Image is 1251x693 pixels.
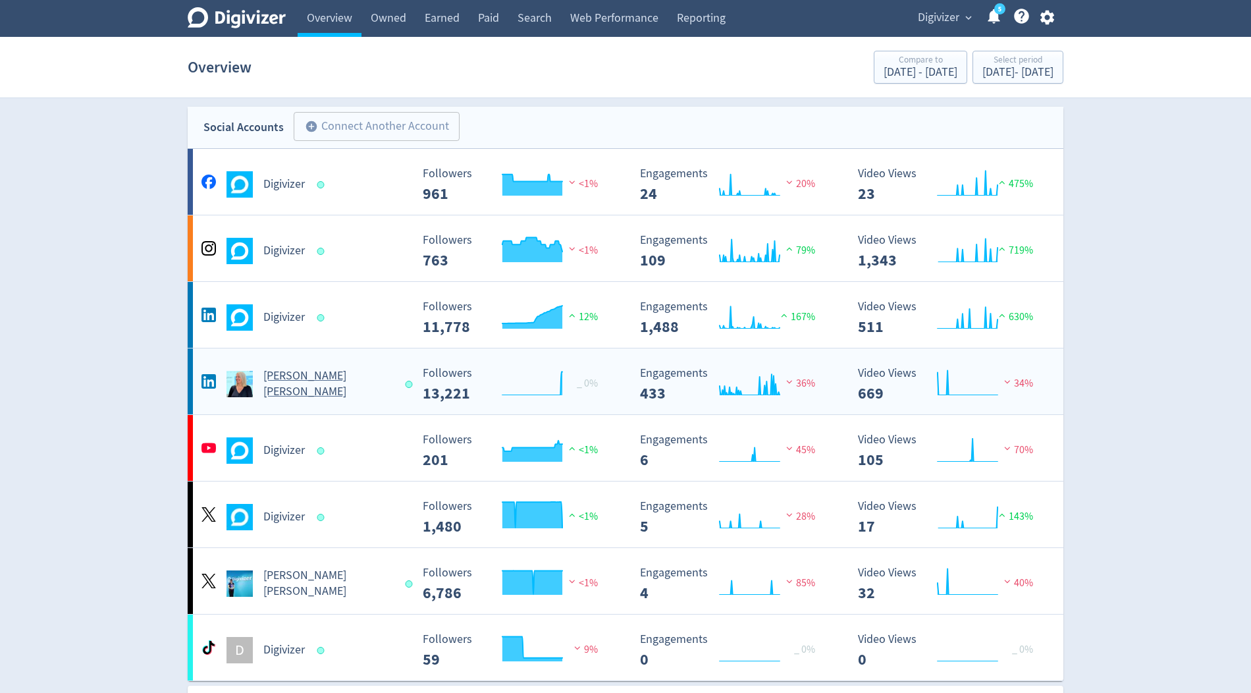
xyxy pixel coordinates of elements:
[884,55,957,67] div: Compare to
[566,310,579,320] img: positive-performance.svg
[566,510,598,523] span: <1%
[783,443,815,457] span: 45%
[1012,643,1033,656] span: _ 0%
[188,215,1063,281] a: Digivizer undefinedDigivizer Followers 763 Followers 763 <1% Engagements 109 Engagements 109 79% ...
[884,67,957,78] div: [DATE] - [DATE]
[851,633,1049,668] svg: Video Views 0
[783,177,796,187] img: negative-performance.svg
[851,500,1049,535] svg: Video Views 17
[566,177,598,190] span: <1%
[851,167,1049,202] svg: Video Views 23
[783,510,815,523] span: 28%
[188,415,1063,481] a: Digivizer undefinedDigivizer Followers 201 Followers 201 <1% Engagements 6 Engagements 6 45% Vide...
[1001,576,1033,590] span: 40%
[416,567,614,601] svg: Followers 6,786
[996,177,1009,187] img: positive-performance.svg
[188,615,1063,680] a: DDigivizer Followers 59 Followers 59 9% Engagements 0 Engagements 0 _ 0% Video Views 0 Video View...
[317,447,329,455] span: Data last synced: 3 Oct 2025, 3:01am (AEST)
[263,509,305,525] h5: Digivizer
[188,482,1063,547] a: Digivizer undefinedDigivizer Followers 1,480 Followers 1,480 <1% Engagements 5 Engagements 5 28% ...
[416,433,614,468] svg: Followers 201
[405,381,416,388] span: Data last synced: 3 Oct 2025, 1:01am (AEST)
[783,510,796,520] img: negative-performance.svg
[783,377,815,390] span: 36%
[188,282,1063,348] a: Digivizer undefinedDigivizer Followers 11,778 Followers 11,778 12% Engagements 1,488 Engagements ...
[783,177,815,190] span: 20%
[982,67,1053,78] div: [DATE] - [DATE]
[566,310,598,323] span: 12%
[633,567,831,601] svg: Engagements 4
[577,377,598,390] span: _ 0%
[226,504,253,530] img: Digivizer undefined
[972,51,1063,84] button: Select period[DATE]- [DATE]
[994,3,1005,14] a: 5
[633,300,831,335] svg: Engagements 1,488
[794,643,815,656] span: _ 0%
[996,510,1033,523] span: 143%
[1001,443,1033,457] span: 70%
[633,367,831,402] svg: Engagements 433
[783,244,796,254] img: positive-performance.svg
[633,433,831,468] svg: Engagements 6
[851,433,1049,468] svg: Video Views 105
[226,238,253,264] img: Digivizer undefined
[317,248,329,255] span: Data last synced: 3 Oct 2025, 9:02am (AEST)
[188,348,1063,414] a: Emma Lo Russo undefined[PERSON_NAME] [PERSON_NAME] Followers 13,221 Followers 13,221 _ 0% Engagem...
[294,112,460,141] button: Connect Another Account
[982,55,1053,67] div: Select period
[778,310,791,320] img: positive-performance.svg
[996,244,1033,257] span: 719%
[996,510,1009,520] img: positive-performance.svg
[566,576,579,586] img: negative-performance.svg
[566,443,598,457] span: <1%
[284,114,460,141] a: Connect Another Account
[783,377,796,387] img: negative-performance.svg
[263,568,393,599] h5: [PERSON_NAME] [PERSON_NAME]
[416,167,614,202] svg: Followers 961
[633,633,831,668] svg: Engagements 0
[998,5,1001,14] text: 5
[317,314,329,321] span: Data last synced: 3 Oct 2025, 9:02am (AEST)
[913,7,975,28] button: Digivizer
[566,177,579,187] img: negative-performance.svg
[783,576,815,590] span: 85%
[783,244,815,257] span: 79%
[305,120,318,133] span: add_circle
[263,310,305,325] h5: Digivizer
[416,234,614,269] svg: Followers 763
[416,300,614,335] svg: Followers 11,778
[226,637,253,663] div: D
[963,12,974,24] span: expand_more
[566,443,579,453] img: positive-performance.svg
[783,443,796,453] img: negative-performance.svg
[1001,377,1014,387] img: negative-performance.svg
[226,304,253,331] img: Digivizer undefined
[188,149,1063,215] a: Digivizer undefinedDigivizer Followers 961 Followers 961 <1% Engagements 24 Engagements 24 20% Vi...
[188,46,252,88] h1: Overview
[203,118,284,137] div: Social Accounts
[851,300,1049,335] svg: Video Views 511
[874,51,967,84] button: Compare to[DATE] - [DATE]
[416,500,614,535] svg: Followers 1,480
[226,437,253,464] img: Digivizer undefined
[566,244,598,257] span: <1%
[996,244,1009,254] img: positive-performance.svg
[633,167,831,202] svg: Engagements 24
[996,177,1033,190] span: 475%
[317,514,329,521] span: Data last synced: 3 Oct 2025, 1:01am (AEST)
[851,567,1049,601] svg: Video Views 32
[783,576,796,586] img: negative-performance.svg
[226,371,253,397] img: Emma Lo Russo undefined
[996,310,1009,320] img: positive-performance.svg
[317,647,329,654] span: Data last synced: 3 Oct 2025, 8:02am (AEST)
[1001,443,1014,453] img: negative-performance.svg
[263,243,305,259] h5: Digivizer
[263,443,305,458] h5: Digivizer
[188,548,1063,614] a: Emma Lo Russo undefined[PERSON_NAME] [PERSON_NAME] Followers 6,786 Followers 6,786 <1% Engagement...
[416,633,614,668] svg: Followers 59
[633,234,831,269] svg: Engagements 109
[416,367,614,402] svg: Followers 13,221
[633,500,831,535] svg: Engagements 5
[1001,377,1033,390] span: 34%
[566,510,579,520] img: positive-performance.svg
